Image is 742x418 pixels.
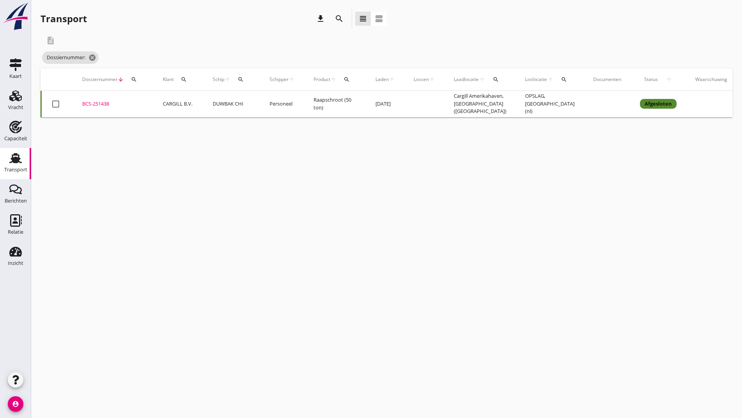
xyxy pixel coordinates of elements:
[270,76,289,83] span: Schipper
[4,136,27,141] div: Capaciteit
[389,76,395,83] i: arrow_upward
[4,167,27,172] div: Transport
[163,70,194,89] div: Klant
[366,91,404,117] td: [DATE]
[358,14,368,23] i: view_headline
[260,91,304,117] td: Personeel
[8,396,23,412] i: account_circle
[224,76,231,83] i: arrow_upward
[2,2,30,31] img: logo-small.a267ee39.svg
[454,76,479,83] span: Laadlocatie
[82,100,144,108] div: BCS-251438
[316,14,325,23] i: download
[344,76,350,83] i: search
[304,91,366,117] td: Raapschroot (50 ton)
[8,261,23,266] div: Inzicht
[9,74,22,79] div: Kaart
[5,198,27,203] div: Berichten
[695,76,727,83] div: Waarschuwing
[375,76,389,83] span: Laden
[118,76,124,83] i: arrow_downward
[153,91,203,117] td: CARGILL B.V.
[289,76,295,83] i: arrow_upward
[547,76,554,83] i: arrow_upward
[314,76,330,83] span: Product
[479,76,486,83] i: arrow_upward
[516,91,584,117] td: OPSLAG, [GEOGRAPHIC_DATA] (nl)
[444,91,516,117] td: Cargill Amerikahaven, [GEOGRAPHIC_DATA] ([GEOGRAPHIC_DATA])
[8,229,23,235] div: Relatie
[414,76,429,83] span: Lossen
[131,76,137,83] i: search
[82,76,118,83] span: Dossiernummer
[593,76,621,83] div: Documenten
[640,76,662,83] span: Status
[238,76,244,83] i: search
[374,14,384,23] i: view_agenda
[330,76,337,83] i: arrow_upward
[41,12,87,25] div: Transport
[429,76,435,83] i: arrow_upward
[203,91,260,117] td: DUWBAK CHI
[493,76,499,83] i: search
[88,54,96,62] i: cancel
[213,76,224,83] span: Schip
[662,76,677,83] i: arrow_upward
[525,76,547,83] span: Loslocatie
[335,14,344,23] i: search
[640,99,677,109] div: Afgesloten
[42,51,99,64] span: Dossiernummer:
[8,105,23,110] div: Vracht
[181,76,187,83] i: search
[561,76,567,83] i: search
